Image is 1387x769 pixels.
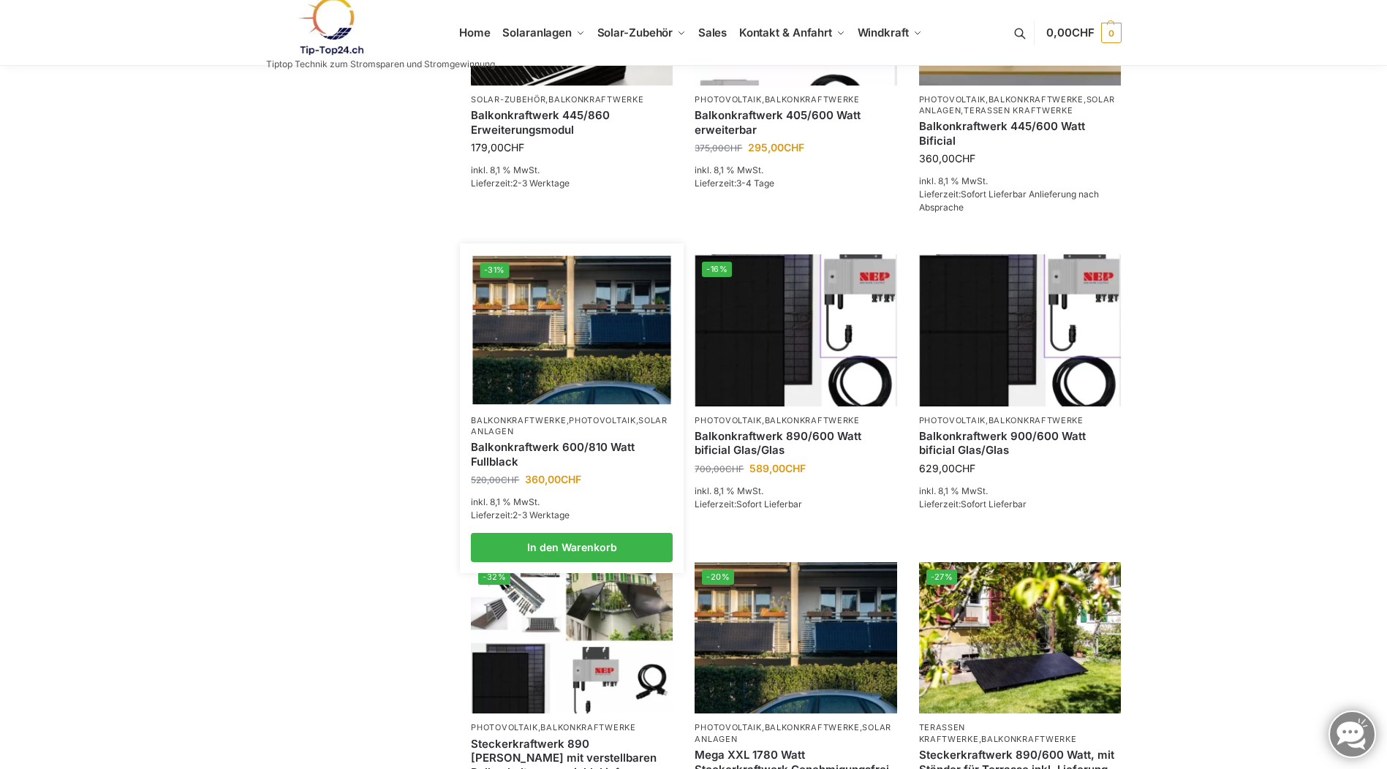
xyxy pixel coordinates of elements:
span: Sales [698,26,727,39]
span: Lieferzeit: [471,509,570,520]
bdi: 295,00 [748,141,804,154]
img: 2 Balkonkraftwerke [473,256,671,404]
a: Balkonkraftwerke [540,722,635,732]
bdi: 520,00 [471,474,519,485]
span: Lieferzeit: [695,178,774,189]
span: Sofort Lieferbar Anlieferung nach Absprache [919,189,1099,213]
a: Balkonkraftwerk 445/860 Erweiterungsmodul [471,108,673,137]
span: CHF [724,143,742,154]
a: Balkonkraftwerk 890/600 Watt bificial Glas/Glas [695,429,896,458]
a: In den Warenkorb legen: „Balkonkraftwerk 600/810 Watt Fullblack“ [471,533,673,562]
bdi: 179,00 [471,141,524,154]
img: Steckerkraftwerk 890/600 Watt, mit Ständer für Terrasse inkl. Lieferung [919,562,1121,713]
a: Solaranlagen [695,722,891,743]
p: , , , [919,94,1121,117]
bdi: 589,00 [749,462,806,474]
a: Balkonkraftwerke [471,415,566,425]
p: , [919,722,1121,745]
img: 860 Watt Komplett mit Balkonhalterung [471,562,673,713]
span: Sofort Lieferbar [961,499,1027,509]
p: , [919,415,1121,426]
span: Sofort Lieferbar [736,499,802,509]
span: CHF [955,462,975,474]
p: , [695,415,896,426]
a: -16%Bificiales Hochleistungsmodul [695,254,896,406]
a: 0,00CHF 0 [1046,11,1121,55]
bdi: 360,00 [919,152,975,164]
span: 2-3 Werktage [513,178,570,189]
a: Balkonkraftwerk 600/810 Watt Fullblack [471,440,673,469]
a: Solaranlagen [919,94,1116,115]
span: CHF [501,474,519,485]
span: CHF [955,152,975,164]
span: 0,00 [1046,26,1094,39]
a: -32%860 Watt Komplett mit Balkonhalterung [471,562,673,713]
img: 2 Balkonkraftwerke [695,562,896,713]
p: , , [471,415,673,438]
bdi: 375,00 [695,143,742,154]
p: inkl. 8,1 % MwSt. [919,175,1121,188]
a: Terassen Kraftwerke [964,105,1073,115]
p: , [695,94,896,105]
span: Lieferzeit: [919,499,1027,509]
a: Photovoltaik [569,415,635,425]
a: Solar-Zubehör [471,94,545,105]
span: CHF [725,463,744,474]
a: Balkonkraftwerke [989,94,1084,105]
a: Balkonkraftwerke [765,94,860,105]
bdi: 629,00 [919,462,975,474]
p: , , [695,722,896,745]
a: Balkonkraftwerke [981,734,1076,744]
span: 3-4 Tage [736,178,774,189]
span: Solaranlagen [502,26,572,39]
bdi: 360,00 [525,473,581,485]
span: Lieferzeit: [471,178,570,189]
a: Photovoltaik [919,94,986,105]
a: Photovoltaik [695,94,761,105]
a: Balkonkraftwerk 900/600 Watt bificial Glas/Glas [919,429,1121,458]
a: Balkonkraftwerke [765,722,860,732]
p: , [471,94,673,105]
a: -27%Steckerkraftwerk 890/600 Watt, mit Ständer für Terrasse inkl. Lieferung [919,562,1121,713]
a: Balkonkraftwerke [989,415,1084,425]
a: Balkonkraftwerk 405/600 Watt erweiterbar [695,108,896,137]
span: CHF [785,462,806,474]
p: inkl. 8,1 % MwSt. [471,164,673,177]
span: 2-3 Werktage [513,509,570,520]
a: Photovoltaik [471,722,537,732]
span: 0 [1101,23,1122,43]
p: inkl. 8,1 % MwSt. [695,485,896,498]
span: CHF [561,473,581,485]
p: , [471,722,673,733]
bdi: 700,00 [695,463,744,474]
a: Balkonkraftwerke [765,415,860,425]
a: Balkonkraftwerke [548,94,643,105]
span: CHF [1072,26,1095,39]
img: Bificiales Hochleistungsmodul [695,254,896,406]
p: Tiptop Technik zum Stromsparen und Stromgewinnung [266,60,495,69]
span: CHF [504,141,524,154]
a: -31%2 Balkonkraftwerke [473,256,671,404]
a: Photovoltaik [919,415,986,425]
span: Lieferzeit: [919,189,1099,213]
span: Windkraft [858,26,909,39]
p: inkl. 8,1 % MwSt. [695,164,896,177]
a: Terassen Kraftwerke [919,722,979,743]
a: Photovoltaik [695,722,761,732]
a: Photovoltaik [695,415,761,425]
p: inkl. 8,1 % MwSt. [471,496,673,509]
span: CHF [784,141,804,154]
p: inkl. 8,1 % MwSt. [919,485,1121,498]
a: Balkonkraftwerk 445/600 Watt Bificial [919,119,1121,148]
span: Solar-Zubehör [597,26,673,39]
span: Lieferzeit: [695,499,802,509]
img: Bificiales Hochleistungsmodul [919,254,1121,406]
a: -20%2 Balkonkraftwerke [695,562,896,713]
span: Kontakt & Anfahrt [739,26,832,39]
a: Solaranlagen [471,415,668,436]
